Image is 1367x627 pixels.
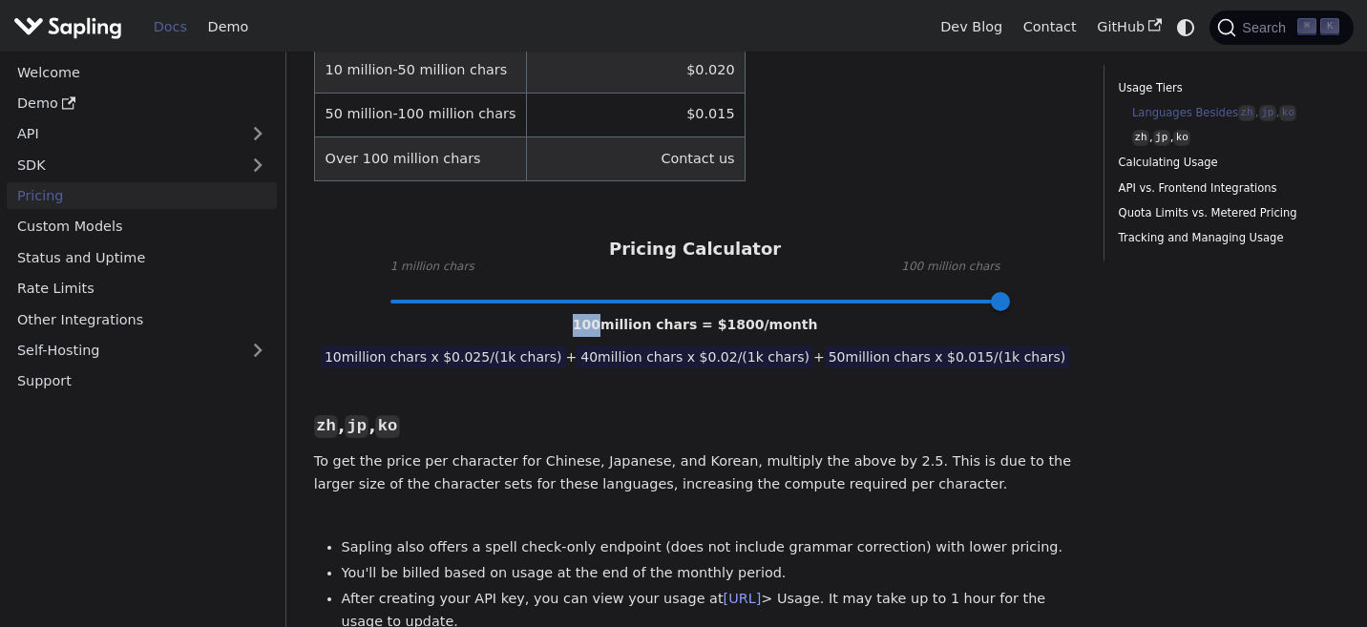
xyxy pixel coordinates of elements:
[1320,18,1339,35] kbd: K
[7,151,239,178] a: SDK
[342,562,1077,585] li: You'll be billed based on usage at the end of the monthly period.
[901,258,999,277] span: 100 million chars
[13,13,129,41] a: Sapling.ai
[1172,13,1200,41] button: Switch between dark and light mode (currently system mode)
[1236,20,1297,35] span: Search
[825,345,1070,368] span: 50 million chars x $ 0.015 /(1k chars)
[7,367,277,395] a: Support
[7,182,277,210] a: Pricing
[1132,130,1149,146] code: zh
[609,239,781,261] h3: Pricing Calculator
[314,49,526,93] td: 10 million-50 million chars
[143,12,198,42] a: Docs
[527,93,746,136] td: $0.015
[577,345,813,368] span: 40 million chars x $ 0.02 /(1k chars)
[7,305,277,333] a: Other Integrations
[930,12,1012,42] a: Dev Blog
[573,317,818,332] span: 100 million chars = $ 1800 /month
[1119,179,1333,198] a: API vs. Frontend Integrations
[342,536,1077,559] li: Sapling also offers a spell check-only endpoint (does not include grammar correction) with lower ...
[1173,130,1190,146] code: ko
[13,13,122,41] img: Sapling.ai
[314,415,338,438] code: zh
[375,415,399,438] code: ko
[314,137,526,181] td: Over 100 million chars
[1119,204,1333,222] a: Quota Limits vs. Metered Pricing
[321,345,566,368] span: 10 million chars x $ 0.025 /(1k chars)
[7,243,277,271] a: Status and Uptime
[1132,104,1326,122] a: Languages Besideszh,jp,ko
[1119,79,1333,97] a: Usage Tiers
[7,58,277,86] a: Welcome
[390,258,474,277] span: 1 million chars
[7,213,277,240] a: Custom Models
[1259,105,1276,121] code: jp
[813,349,825,365] span: +
[527,137,746,181] td: Contact us
[1086,12,1171,42] a: GitHub
[314,450,1077,496] p: To get the price per character for Chinese, Japanese, and Korean, multiply the above by 2.5. This...
[1013,12,1087,42] a: Contact
[527,49,746,93] td: $0.020
[314,93,526,136] td: 50 million-100 million chars
[1279,105,1296,121] code: ko
[1209,10,1353,45] button: Search (Command+K)
[566,349,578,365] span: +
[7,90,277,117] a: Demo
[7,120,239,148] a: API
[1119,154,1333,172] a: Calculating Usage
[1297,18,1316,35] kbd: ⌘
[7,337,277,365] a: Self-Hosting
[7,275,277,303] a: Rate Limits
[1238,105,1255,121] code: zh
[239,151,277,178] button: Expand sidebar category 'SDK'
[198,12,259,42] a: Demo
[724,591,762,606] a: [URL]
[1132,129,1326,147] a: zh,jp,ko
[345,415,368,438] code: jp
[239,120,277,148] button: Expand sidebar category 'API'
[314,415,1077,437] h3: , ,
[1153,130,1170,146] code: jp
[1119,229,1333,247] a: Tracking and Managing Usage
